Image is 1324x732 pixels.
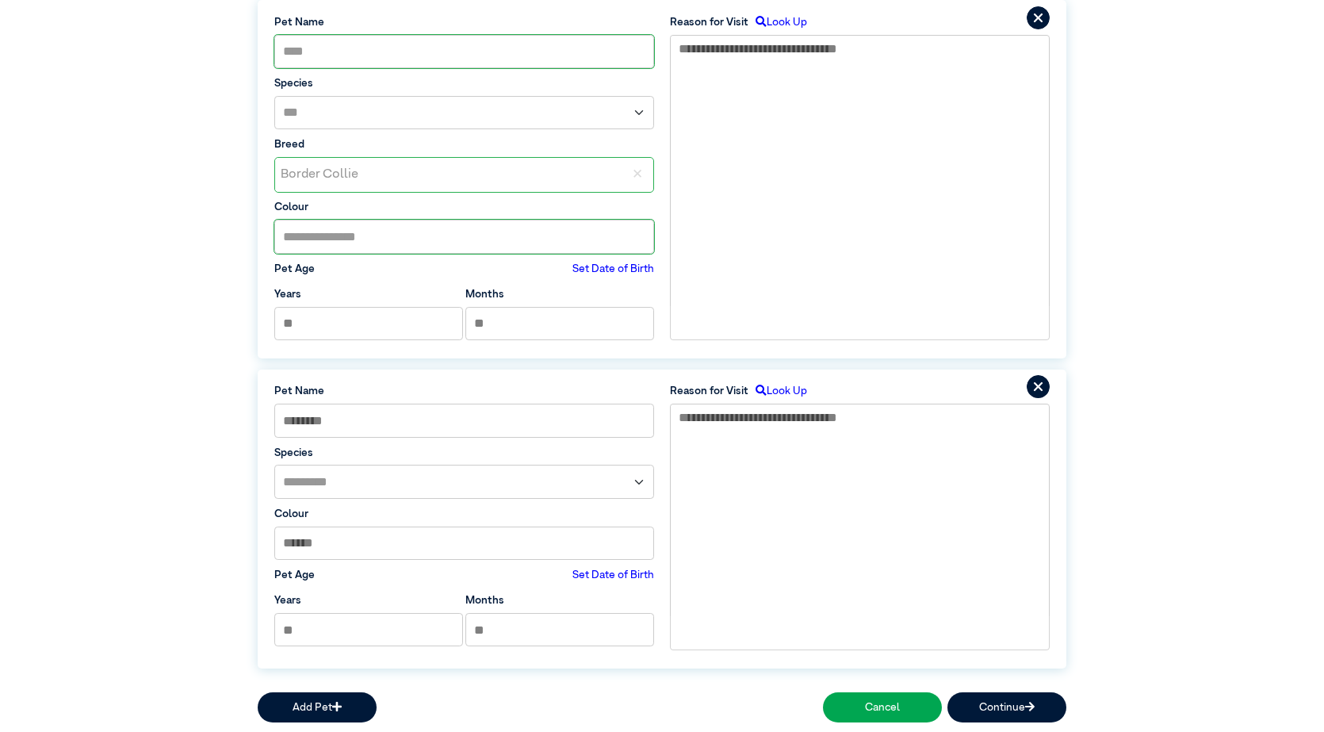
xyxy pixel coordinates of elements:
[274,592,301,608] label: Years
[465,592,504,608] label: Months
[748,383,807,399] label: Look Up
[465,286,504,302] label: Months
[274,506,654,522] label: Colour
[258,692,377,722] button: Add Pet
[274,14,654,30] label: Pet Name
[274,567,315,583] label: Pet Age
[274,199,654,215] label: Colour
[274,383,654,399] label: Pet Name
[670,14,748,30] label: Reason for Visit
[274,445,654,461] label: Species
[572,567,654,583] label: Set Date of Birth
[823,692,942,722] button: Cancel
[572,261,654,277] label: Set Date of Birth
[622,158,653,192] div: ✕
[275,158,622,192] div: Border Collie
[274,136,654,152] label: Breed
[748,14,807,30] label: Look Up
[670,383,748,399] label: Reason for Visit
[274,261,315,277] label: Pet Age
[274,75,654,91] label: Species
[274,286,301,302] label: Years
[947,692,1066,722] button: Continue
